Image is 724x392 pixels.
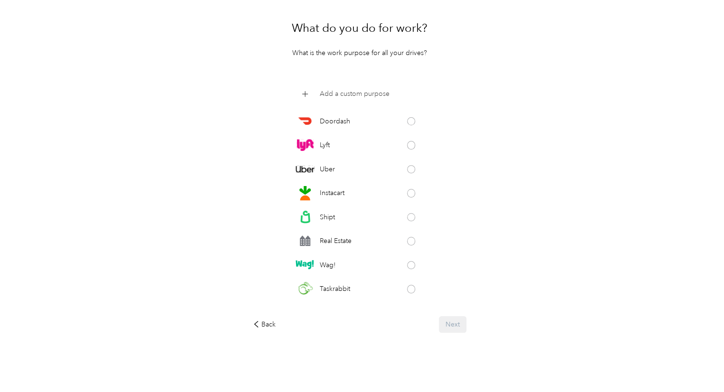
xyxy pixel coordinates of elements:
p: Shipt [320,212,335,222]
iframe: Everlance-gr Chat Button Frame [671,339,724,392]
p: Uber [320,164,335,174]
div: Back [253,319,276,329]
h1: What do you do for work? [292,17,427,39]
p: Taskrabbit [320,284,350,294]
p: What is the work purpose for all your drives? [292,48,427,58]
p: Instacart [320,188,344,198]
p: Add a custom purpose [320,89,390,99]
p: Wag! [320,260,335,270]
p: Real Estate [320,236,352,246]
p: Doordash [320,116,350,126]
p: Lyft [320,140,330,150]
